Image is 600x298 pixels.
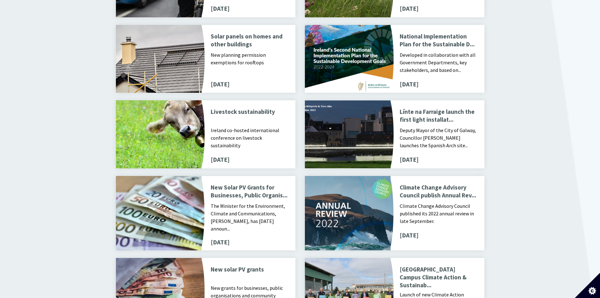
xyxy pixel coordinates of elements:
p: Livestock sustainability [211,108,288,125]
p: New planning permission exemptions for rooftops [211,51,288,74]
span: [DATE] [211,4,230,13]
a: Livestock sustainability Ireland co-hosted international conference on livestock sustainability [... [116,100,295,168]
a: Climate Change Advisory Council publish Annual Rev... Climate Change Advisory Council published i... [305,176,484,250]
p: Ireland co-hosted international conference on livestock sustainability [211,126,288,150]
p: Developed in collaboration with all Government Departments, key stakeholders, and based on... [400,51,477,74]
p: The Minister for the Environment, Climate and Communications, [PERSON_NAME], has [DATE] announ... [211,202,288,232]
span: [DATE] [211,79,230,89]
p: National Implementation Plan for the Sustainable D... [400,32,477,50]
span: [DATE] [400,231,419,240]
p: Climate Change Advisory Council publish Annual Rev... [400,184,477,201]
a: Línte na Farraige launch the first light installat... Deputy Mayor of the City of Galway, Council... [305,100,484,168]
span: [DATE] [400,4,419,13]
span: [DATE] [400,155,419,164]
p: New solar PV grants [211,266,288,283]
p: New Solar PV Grants for Businesses, Public Organis... [211,184,288,201]
p: Climate Change Advisory Council published its 2022 annual review in late September. [400,202,477,225]
p: Solar panels on homes and other buildings [211,32,288,50]
p: [GEOGRAPHIC_DATA] Campus Climate Action & Sustainab... [400,266,477,289]
a: National Implementation Plan for the Sustainable D... Developed in collaboration with all Governm... [305,25,484,93]
p: Deputy Mayor of the City of Galway, Councillor [PERSON_NAME] launches the Spanish Arch site... [400,126,477,150]
p: Línte na Farraige launch the first light installat... [400,108,477,125]
a: Solar panels on homes and other buildings New planning permission exemptions for rooftops [DATE] [116,25,295,93]
span: [DATE] [211,237,230,247]
a: New Solar PV Grants for Businesses, Public Organis... The Minister for the Environment, Climate a... [116,176,295,250]
span: [DATE] [211,155,230,164]
button: Set cookie preferences [575,273,600,298]
span: [DATE] [400,79,419,89]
